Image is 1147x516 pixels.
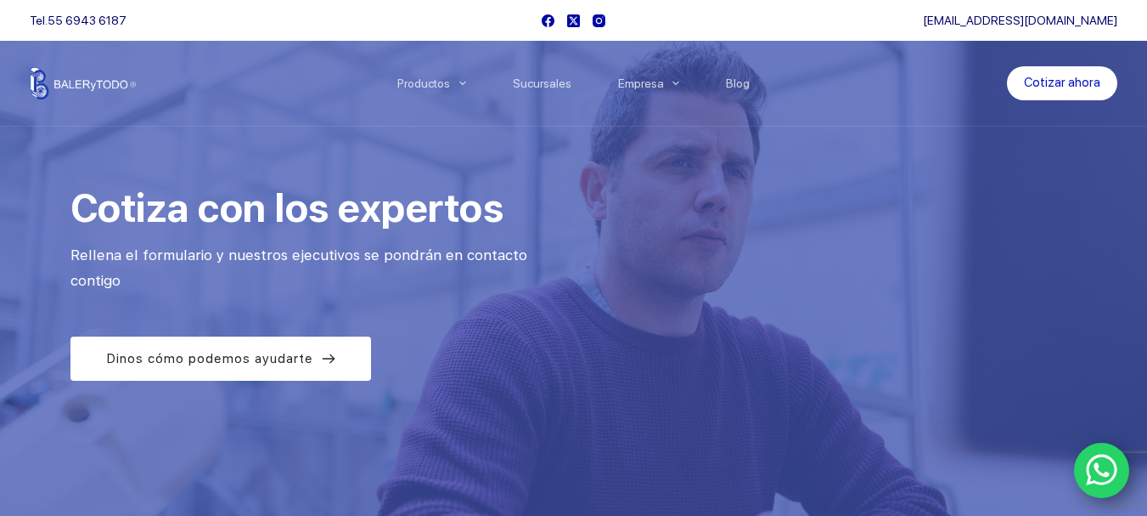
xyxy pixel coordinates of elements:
a: [EMAIL_ADDRESS][DOMAIN_NAME] [923,14,1117,27]
a: X (Twitter) [567,14,580,27]
a: Cotizar ahora [1007,66,1117,100]
span: Tel. [30,14,127,27]
nav: Menu Principal [374,41,773,126]
a: Facebook [542,14,554,27]
img: Balerytodo [30,67,136,99]
a: 55 6943 6187 [48,14,127,27]
span: Rellena el formulario y nuestros ejecutivos se pondrán en contacto contigo [70,247,531,290]
span: Cotiza con los expertos [70,184,503,231]
a: WhatsApp [1074,443,1130,499]
span: Dinos cómo podemos ayudarte [106,349,313,369]
a: Dinos cómo podemos ayudarte [70,337,371,381]
a: Instagram [593,14,605,27]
